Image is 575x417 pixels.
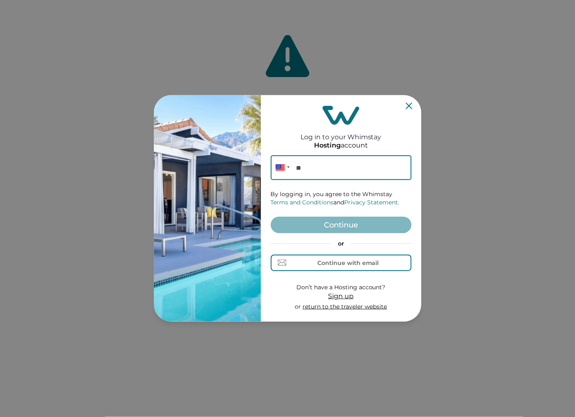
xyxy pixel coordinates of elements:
div: Continue with email [317,260,379,266]
p: By logging in, you agree to the Whimstay and [271,190,412,206]
a: Privacy Statement. [345,199,400,206]
button: Continue with email [271,255,412,271]
p: Don’t have a Hosting account? [295,283,387,292]
img: login-logo [323,106,360,125]
a: Terms and Conditions [271,199,334,206]
p: or [271,240,412,248]
p: Hosting [314,141,341,150]
button: Continue [271,217,412,233]
h2: Log in to your Whimstay [300,125,382,141]
div: United States: + 1 [271,155,292,180]
p: account [314,141,368,150]
span: Sign up [328,292,354,300]
img: auth-banner [154,95,261,322]
button: Close [406,103,412,109]
p: or [295,303,387,311]
a: return to the traveler website [303,303,387,310]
